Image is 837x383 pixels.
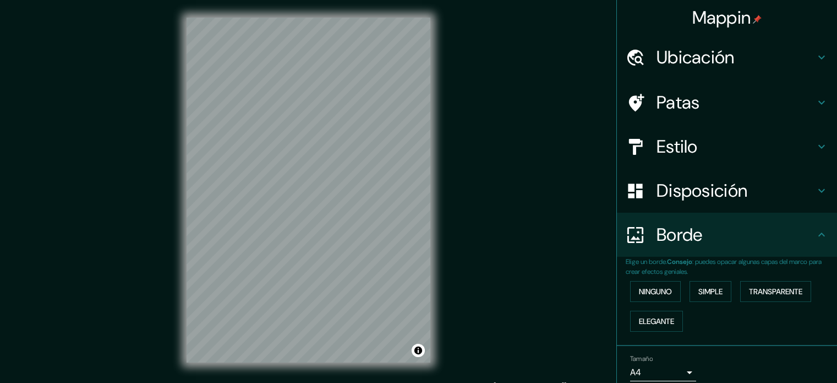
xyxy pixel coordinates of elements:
[630,311,683,332] button: Elegante
[739,340,825,371] iframe: Lanzador de widgets de ayuda
[617,125,837,169] div: Estilo
[657,135,698,158] font: Estilo
[617,35,837,79] div: Ubicación
[626,257,667,266] font: Elige un borde.
[617,169,837,213] div: Disposición
[412,344,425,357] button: Activar o desactivar atribución
[740,281,811,302] button: Transparente
[630,281,681,302] button: Ninguno
[617,80,837,125] div: Patas
[626,257,822,276] font: : puedes opacar algunas capas del marco para crear efectos geniales.
[667,257,692,266] font: Consejo
[639,316,674,326] font: Elegante
[690,281,731,302] button: Simple
[698,287,723,296] font: Simple
[749,287,802,296] font: Transparente
[630,366,641,378] font: A4
[657,179,747,202] font: Disposición
[617,213,837,257] div: Borde
[630,354,653,363] font: Tamaño
[639,287,672,296] font: Ninguno
[753,15,762,24] img: pin-icon.png
[657,223,703,246] font: Borde
[630,364,696,381] div: A4
[692,6,751,29] font: Mappin
[657,91,700,114] font: Patas
[187,18,430,363] canvas: Mapa
[657,46,735,69] font: Ubicación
